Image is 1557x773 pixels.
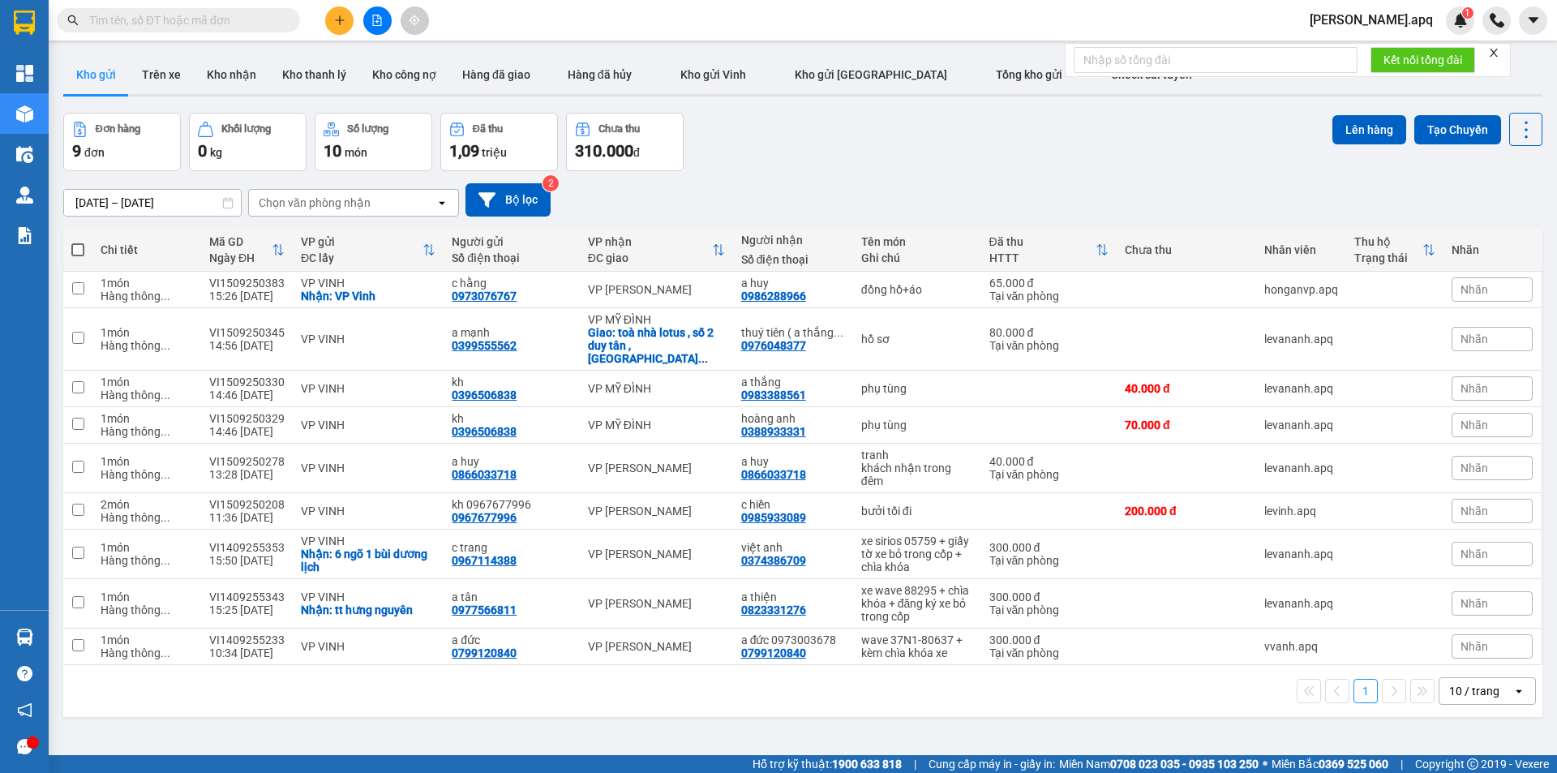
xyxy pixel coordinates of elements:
[16,146,33,163] img: warehouse-icon
[209,425,285,438] div: 14:46 [DATE]
[588,326,725,365] div: Giao: toà nhà lotus , số 2 duy tân , phường dịch vọng hậu , cầu giấy , hà nội
[834,326,843,339] span: ...
[201,229,293,272] th: Toggle SortBy
[64,190,241,216] input: Select a date range.
[301,382,435,395] div: VP VINH
[1519,6,1547,35] button: caret-down
[452,455,571,468] div: a huy
[741,468,806,481] div: 0866033718
[741,603,806,616] div: 0823331276
[72,141,81,161] span: 9
[588,313,725,326] div: VP MỸ ĐÌNH
[996,68,1062,81] span: Tổng kho gửi
[209,541,285,554] div: VI1409255353
[741,234,845,247] div: Người nhận
[1272,755,1388,773] span: Miền Bắc
[1383,51,1462,69] span: Kết nối tổng đài
[16,187,33,204] img: warehouse-icon
[741,376,845,389] div: a thắng
[161,511,170,524] span: ...
[101,511,193,524] div: Hàng thông thường
[861,633,973,659] div: wave 37N1-80637 + kèm chìa khóa xe
[101,590,193,603] div: 1 món
[575,141,633,161] span: 310.000
[14,11,35,35] img: logo-vxr
[741,389,806,402] div: 0983388561
[17,702,32,718] span: notification
[1125,419,1248,432] div: 70.000 đ
[741,498,845,511] div: c hiền
[1460,548,1488,560] span: Nhãn
[363,6,392,35] button: file-add
[1354,251,1422,264] div: Trạng thái
[129,55,194,94] button: Trên xe
[101,455,193,468] div: 1 món
[101,389,193,402] div: Hàng thông thường
[741,455,845,468] div: a huy
[189,113,307,171] button: Khối lượng0kg
[588,505,725,517] div: VP [PERSON_NAME]
[452,290,517,303] div: 0973076767
[209,235,272,248] div: Mã GD
[861,333,973,346] div: hồ sơ
[861,449,973,462] div: tranh
[580,229,733,272] th: Toggle SortBy
[449,141,479,161] span: 1,09
[588,283,725,296] div: VP [PERSON_NAME]
[566,113,684,171] button: Chưa thu310.000đ
[301,640,435,653] div: VP VINH
[315,113,432,171] button: Số lượng10món
[301,603,435,616] div: Nhận: tt hưng nguyên
[741,541,845,554] div: việt anh
[1264,243,1338,256] div: Nhân viên
[741,412,845,425] div: hoàng anh
[989,339,1109,352] div: Tại văn phòng
[452,235,571,248] div: Người gửi
[861,584,973,623] div: xe wave 88295 + chìa khóa + đăng ký xe bỏ trong cốp
[452,633,571,646] div: a đức
[1319,758,1388,771] strong: 0369 525 060
[440,113,558,171] button: Đã thu1,09 triệu
[1512,685,1525,698] svg: open
[347,123,388,135] div: Số lượng
[861,419,973,432] div: phụ tùng
[101,243,193,256] div: Chi tiết
[1263,761,1267,767] span: ⚪️
[409,15,420,26] span: aim
[680,68,746,81] span: Kho gửi Vinh
[101,277,193,290] div: 1 món
[221,123,271,135] div: Khối lượng
[1460,462,1488,475] span: Nhãn
[1452,243,1533,256] div: Nhãn
[1332,115,1406,144] button: Lên hàng
[301,419,435,432] div: VP VINH
[452,277,571,290] div: c hằng
[161,554,170,567] span: ...
[861,251,973,264] div: Ghi chú
[198,141,207,161] span: 0
[301,333,435,346] div: VP VINH
[101,412,193,425] div: 1 món
[209,498,285,511] div: VI1509250208
[161,339,170,352] span: ...
[1110,758,1259,771] strong: 0708 023 035 - 0935 103 250
[301,462,435,475] div: VP VINH
[452,646,517,659] div: 0799120840
[861,505,973,517] div: bưởi tối đi
[301,235,422,248] div: VP gửi
[989,235,1096,248] div: Đã thu
[698,352,708,365] span: ...
[795,68,947,81] span: Kho gửi [GEOGRAPHIC_DATA]
[101,646,193,659] div: Hàng thông thường
[753,755,902,773] span: Hỗ trợ kỹ thuật:
[209,290,285,303] div: 15:26 [DATE]
[588,548,725,560] div: VP [PERSON_NAME]
[1125,505,1248,517] div: 200.000 đ
[301,535,435,548] div: VP VINH
[161,603,170,616] span: ...
[989,468,1109,481] div: Tại văn phòng
[989,290,1109,303] div: Tại văn phòng
[588,235,712,248] div: VP nhận
[301,590,435,603] div: VP VINH
[345,146,367,159] span: món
